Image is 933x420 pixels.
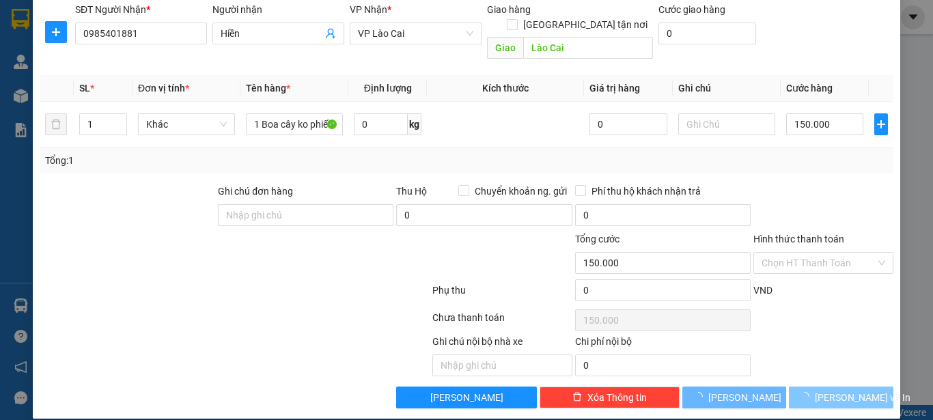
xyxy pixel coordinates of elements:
div: Tổng: 1 [45,153,361,168]
span: [PERSON_NAME] [430,390,503,405]
span: Tổng cước [575,234,619,244]
span: loading [800,392,815,402]
span: VP Nhận [350,4,387,15]
span: loading [693,392,708,402]
span: SL [79,83,90,94]
span: VND [753,285,772,296]
input: Cước giao hàng [658,23,756,44]
input: Nhập ghi chú [432,354,572,376]
th: Ghi chú [673,75,781,102]
input: Dọc đường [523,37,653,59]
span: Giao hàng [487,4,531,15]
span: [PERSON_NAME] [708,390,781,405]
span: plus [46,27,66,38]
span: user-add [325,28,336,39]
div: Ghi chú nội bộ nhà xe [432,334,572,354]
span: Kích thước [482,83,529,94]
input: Ghi Chú [678,113,775,135]
span: Thu Hộ [396,186,427,197]
span: Định lượng [364,83,412,94]
div: Người nhận [212,2,344,17]
span: Khác [146,114,227,135]
button: deleteXóa Thông tin [540,387,680,408]
button: [PERSON_NAME] [682,387,787,408]
span: [GEOGRAPHIC_DATA] tận nơi [518,17,653,32]
span: Tên hàng [246,83,290,94]
span: [PERSON_NAME] và In [815,390,910,405]
input: Ghi chú đơn hàng [218,204,393,226]
span: delete [572,392,582,403]
button: delete [45,113,67,135]
label: Hình thức thanh toán [753,234,844,244]
span: plus [875,119,887,130]
span: Phí thu hộ khách nhận trả [586,184,706,199]
button: plus [45,21,67,43]
label: Cước giao hàng [658,4,725,15]
button: [PERSON_NAME] và In [789,387,893,408]
div: Chưa thanh toán [431,310,574,334]
span: Chuyển khoản ng. gửi [469,184,572,199]
span: Giao [487,37,523,59]
span: Giá trị hàng [589,83,640,94]
button: [PERSON_NAME] [396,387,536,408]
div: Phụ thu [431,283,574,307]
span: Cước hàng [786,83,833,94]
span: VP Lào Cai [358,23,473,44]
span: kg [408,113,421,135]
label: Ghi chú đơn hàng [218,186,293,197]
span: Đơn vị tính [138,83,189,94]
div: SĐT Người Nhận [75,2,207,17]
div: Chi phí nội bộ [575,334,751,354]
input: 0 [589,113,667,135]
span: Xóa Thông tin [587,390,647,405]
input: VD: Bàn, Ghế [246,113,343,135]
button: plus [874,113,888,135]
